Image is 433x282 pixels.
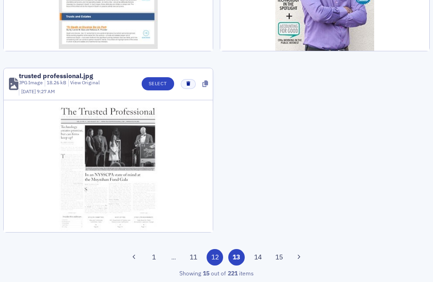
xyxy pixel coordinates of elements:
a: View Original [70,79,100,86]
div: 18.26 kB [45,79,67,87]
button: 1 [146,249,162,266]
div: trusted professional.jpg [19,73,93,79]
div: JPG Image [19,79,43,87]
span: 9:27 AM [37,88,55,95]
strong: 15 [201,269,211,277]
button: 12 [207,249,223,266]
button: 15 [271,249,288,266]
span: [DATE] [21,88,37,95]
button: 14 [249,249,266,266]
span: … [167,253,180,261]
button: 13 [228,249,245,266]
button: 11 [185,249,202,266]
strong: 221 [226,269,239,277]
div: Showing out of items [3,269,430,277]
button: Select [142,77,174,90]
